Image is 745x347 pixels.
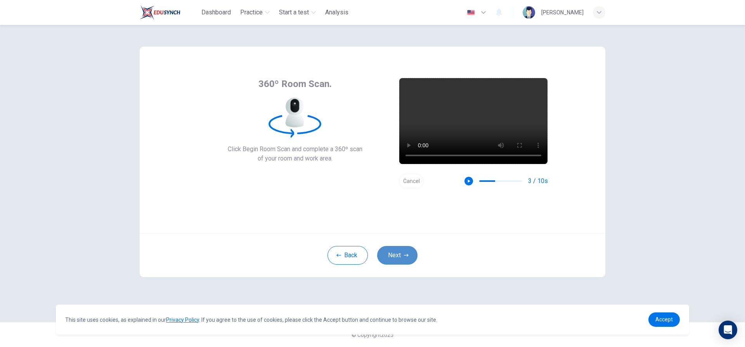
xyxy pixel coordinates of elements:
[140,5,180,20] img: Train Test logo
[399,174,424,189] button: Cancel
[719,321,737,339] div: Open Intercom Messenger
[140,5,198,20] a: Train Test logo
[166,317,199,323] a: Privacy Policy
[198,5,234,19] button: Dashboard
[276,5,319,19] button: Start a test
[201,8,231,17] span: Dashboard
[466,10,476,16] img: en
[377,246,418,265] button: Next
[237,5,273,19] button: Practice
[228,145,362,154] span: Click Begin Room Scan and complete a 360º scan
[322,5,352,19] button: Analysis
[655,316,673,323] span: Accept
[56,305,689,335] div: cookieconsent
[325,8,348,17] span: Analysis
[528,176,548,186] span: 3 / 10s
[279,8,309,17] span: Start a test
[327,246,368,265] button: Back
[648,312,680,327] a: dismiss cookie message
[352,332,393,338] span: © Copyright 2025
[228,154,362,163] span: of your room and work area.
[541,8,584,17] div: [PERSON_NAME]
[523,6,535,19] img: Profile picture
[258,78,332,90] span: 360º Room Scan.
[240,8,263,17] span: Practice
[65,317,437,323] span: This site uses cookies, as explained in our . If you agree to the use of cookies, please click th...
